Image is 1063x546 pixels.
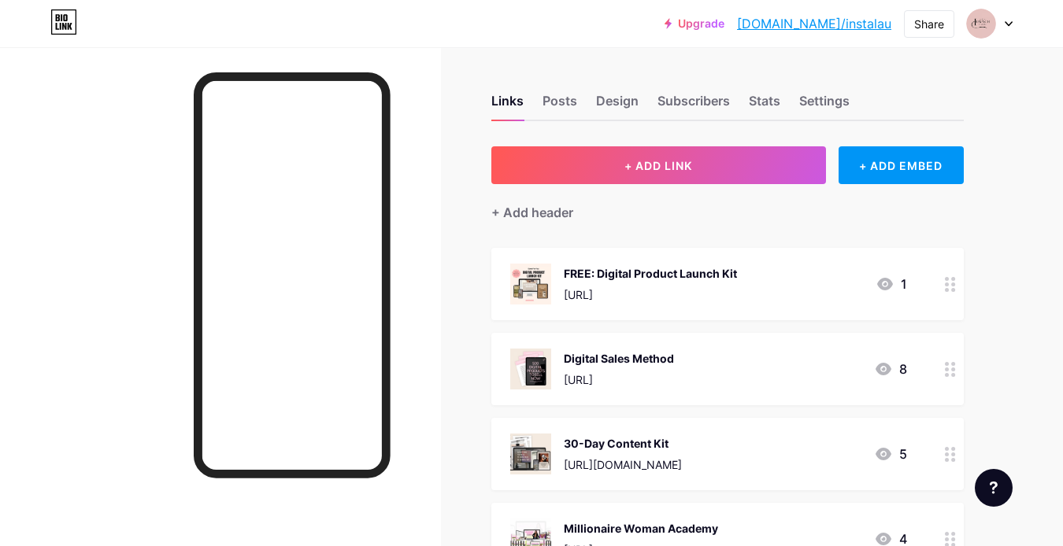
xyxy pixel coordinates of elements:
[876,275,907,293] div: 1
[510,264,551,304] img: FREE: Digital Product Launch Kit
[874,445,907,463] div: 5
[657,91,730,120] div: Subscribers
[564,456,682,473] div: [URL][DOMAIN_NAME]
[749,91,780,120] div: Stats
[799,91,850,120] div: Settings
[874,360,907,378] div: 8
[510,433,551,474] img: 30-Day Content Kit
[839,146,964,184] div: + ADD EMBED
[543,91,577,120] div: Posts
[966,9,996,39] img: InstaLaunch Studio
[737,14,891,33] a: [DOMAIN_NAME]/instalau
[596,91,639,120] div: Design
[564,286,737,303] div: [URL]
[491,146,826,184] button: + ADD LINK
[510,349,551,389] img: Digital Sales Method
[564,371,674,388] div: [URL]
[564,350,674,367] div: Digital Sales Method
[564,265,737,282] div: FREE: Digital Product Launch Kit
[665,17,724,30] a: Upgrade
[564,520,718,537] div: Millionaire Woman Academy
[491,91,524,120] div: Links
[564,435,682,452] div: 30-Day Content Kit
[914,16,944,32] div: Share
[491,203,573,222] div: + Add header
[624,159,692,172] span: + ADD LINK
